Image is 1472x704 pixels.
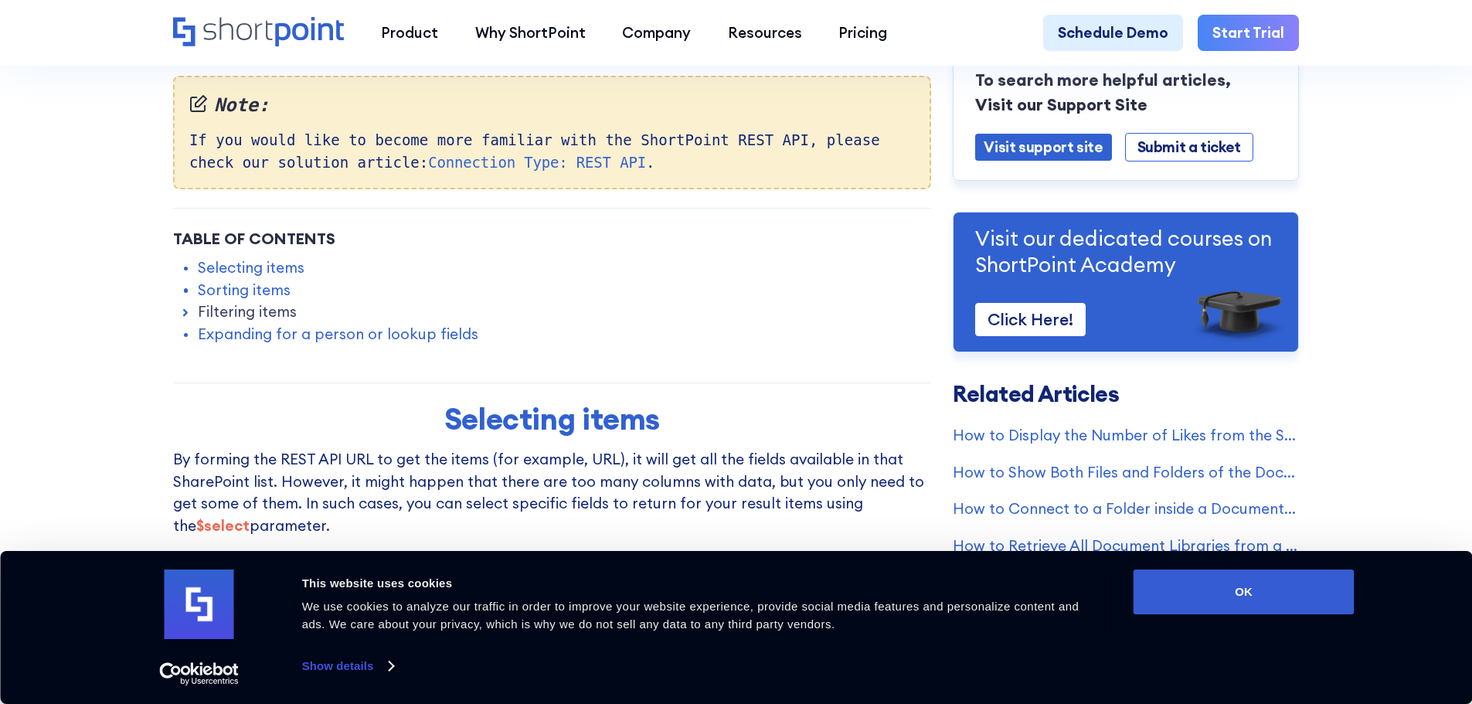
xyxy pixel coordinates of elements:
[198,301,297,323] a: Filtering items
[302,655,393,678] a: Show details
[302,600,1079,631] span: We use cookies to analyze our traffic in order to improve your website experience, provide social...
[953,534,1299,556] a: How to Retrieve All Document Libraries from a Site Collection Using ShortPoint Connect
[728,22,802,44] div: Resources
[198,323,478,345] a: Expanding for a person or lookup fields
[173,227,931,250] div: Table of Contents
[1194,525,1472,704] iframe: Chat Widget
[1198,15,1299,52] a: Start Trial
[362,15,457,52] a: Product
[622,22,691,44] div: Company
[196,516,250,535] strong: $select
[975,302,1086,335] a: Click Here!
[975,133,1111,160] a: Visit support site
[457,15,604,52] a: Why ShortPoint
[173,448,931,691] p: By forming the REST API URL to get the items (for example, URL), it will get all the fields avail...
[953,383,1299,406] h3: Related Articles
[603,15,709,52] a: Company
[953,423,1299,446] a: How to Display the Number of Likes from the SharePoint List Items
[189,92,915,120] em: Note:
[198,279,291,301] a: Sorting items
[975,67,1277,117] p: To search more helpful articles, Visit our Support Site
[1043,15,1183,52] a: Schedule Demo
[1134,570,1355,614] button: OK
[838,22,887,44] div: Pricing
[262,402,841,436] h2: Selecting items
[1125,132,1253,161] a: Submit a ticket
[953,461,1299,483] a: How to Show Both Files and Folders of the Document Library in a ShortPoint Element
[709,15,821,52] a: Resources
[173,17,344,49] a: Home
[821,15,906,52] a: Pricing
[198,257,304,279] a: Selecting items
[475,22,586,44] div: Why ShortPoint
[953,498,1299,520] a: How to Connect to a Folder inside a Document Library Using REST API
[302,574,1099,593] div: This website uses cookies
[173,76,931,189] div: If you would like to become more familiar with the ShortPoint REST API, please check our solution...
[131,662,267,685] a: Usercentrics Cookiebot - opens in a new window
[381,22,438,44] div: Product
[975,224,1277,277] p: Visit our dedicated courses on ShortPoint Academy
[165,570,234,639] img: logo
[428,154,646,171] a: Connection Type: REST API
